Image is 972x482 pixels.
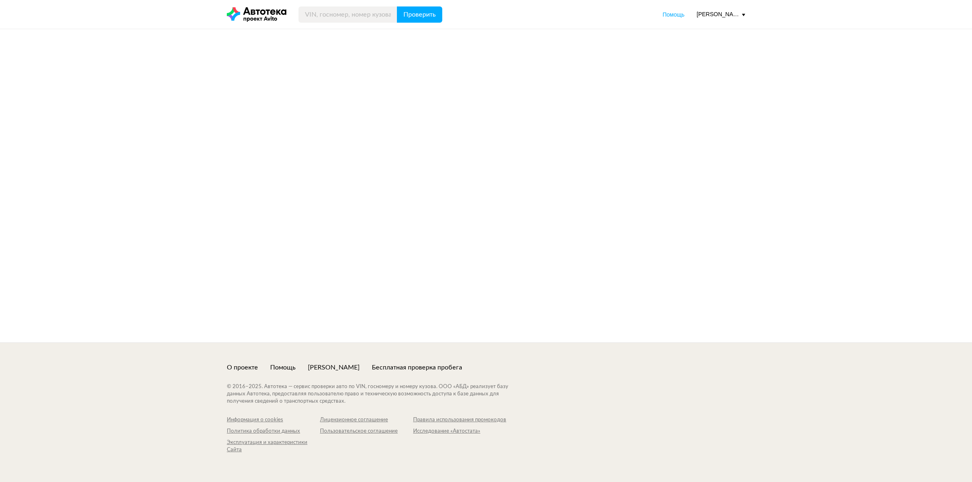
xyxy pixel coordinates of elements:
[227,416,320,424] a: Информация о cookies
[397,6,442,23] button: Проверить
[320,416,413,424] a: Лицензионное соглашение
[413,416,506,424] a: Правила использования промокодов
[413,428,506,435] a: Исследование «Автостата»
[308,363,360,372] a: [PERSON_NAME]
[298,6,397,23] input: VIN, госномер, номер кузова
[227,363,258,372] a: О проекте
[403,11,436,18] span: Проверить
[270,363,296,372] a: Помощь
[227,383,524,405] div: © 2016– 2025 . Автотека — сервис проверки авто по VIN, госномеру и номеру кузова. ООО «АБД» реали...
[372,363,462,372] a: Бесплатная проверка пробега
[663,11,684,19] a: Помощь
[227,439,320,454] a: Эксплуатация и характеристики Сайта
[320,428,413,435] a: Пользовательское соглашение
[697,11,745,18] div: [PERSON_NAME][EMAIL_ADDRESS][DOMAIN_NAME]
[227,428,320,435] a: Политика обработки данных
[663,11,684,18] span: Помощь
